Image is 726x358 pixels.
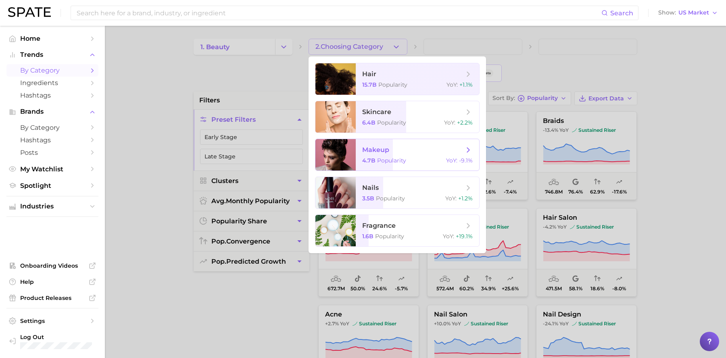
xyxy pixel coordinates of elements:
[6,260,98,272] a: Onboarding Videos
[6,331,98,352] a: Log out. Currently logged in with e-mail danielle@spate.nyc.
[20,108,85,115] span: Brands
[6,146,98,159] a: Posts
[446,157,457,164] span: YoY :
[6,179,98,192] a: Spotlight
[376,195,405,202] span: Popularity
[20,317,85,325] span: Settings
[658,10,676,15] span: Show
[20,294,85,302] span: Product Releases
[362,157,376,164] span: 4.7b
[20,262,85,269] span: Onboarding Videos
[6,276,98,288] a: Help
[459,81,473,88] span: +1.1%
[6,64,98,77] a: by Category
[6,134,98,146] a: Hashtags
[6,32,98,45] a: Home
[20,35,85,42] span: Home
[8,7,51,17] img: SPATE
[362,233,373,240] span: 1.6b
[362,70,376,78] span: hair
[459,157,473,164] span: -9.1%
[20,182,85,189] span: Spotlight
[6,121,98,134] a: by Category
[456,233,473,240] span: +19.1%
[6,77,98,89] a: Ingredients
[375,233,404,240] span: Popularity
[362,195,374,202] span: 3.5b
[20,203,85,210] span: Industries
[458,195,473,202] span: +1.2%
[362,146,389,154] span: makeup
[20,92,85,99] span: Hashtags
[362,222,396,229] span: fragrance
[362,108,391,116] span: skincare
[678,10,709,15] span: US Market
[377,157,406,164] span: Popularity
[445,195,457,202] span: YoY :
[20,51,85,58] span: Trends
[309,56,486,253] ul: 2.Choosing Category
[377,119,406,126] span: Popularity
[6,89,98,102] a: Hashtags
[20,136,85,144] span: Hashtags
[20,165,85,173] span: My Watchlist
[6,49,98,61] button: Trends
[6,292,98,304] a: Product Releases
[656,8,720,18] button: ShowUS Market
[362,184,379,191] span: nails
[443,233,454,240] span: YoY :
[6,315,98,327] a: Settings
[610,9,633,17] span: Search
[20,278,85,285] span: Help
[20,67,85,74] span: by Category
[20,149,85,156] span: Posts
[20,79,85,87] span: Ingredients
[20,333,92,341] span: Log Out
[6,106,98,118] button: Brands
[457,119,473,126] span: +2.2%
[362,81,377,88] span: 15.7b
[76,6,601,20] input: Search here for a brand, industry, or ingredient
[6,163,98,175] a: My Watchlist
[444,119,455,126] span: YoY :
[446,81,458,88] span: YoY :
[362,119,376,126] span: 6.4b
[20,124,85,131] span: by Category
[6,200,98,212] button: Industries
[378,81,407,88] span: Popularity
